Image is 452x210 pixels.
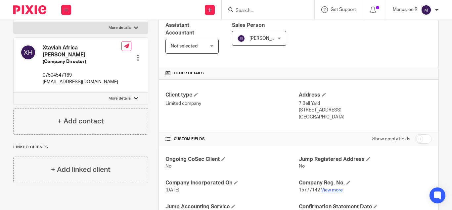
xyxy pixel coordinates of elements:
[165,23,194,35] span: Assistant Accountant
[331,7,356,12] span: Get Support
[165,92,298,99] h4: Client type
[299,164,305,169] span: No
[372,136,410,142] label: Show empty fields
[165,179,298,186] h4: Company Incorporated On
[393,6,418,13] p: Manusree R
[43,44,121,59] h4: Xtaviah Africa [PERSON_NAME]
[51,165,111,175] h4: + Add linked client
[165,100,298,107] p: Limited company
[237,35,245,42] img: svg%3E
[165,156,298,163] h4: Ongoing CoSec Client
[58,116,104,126] h4: + Add contact
[299,156,432,163] h4: Jump Registered Address
[165,188,179,192] span: [DATE]
[299,100,432,107] p: 7 Bell Yard
[165,164,171,169] span: No
[165,136,298,142] h4: CUSTOM FIELDS
[43,72,121,79] p: 07504547169
[13,5,46,14] img: Pixie
[299,107,432,113] p: [STREET_ADDRESS]
[249,36,286,41] span: [PERSON_NAME]
[109,25,131,31] p: More details
[299,92,432,99] h4: Address
[13,145,148,150] p: Linked clients
[299,179,432,186] h4: Company Reg. No.
[321,188,343,192] a: View more
[43,58,121,65] h5: (Company Director)
[43,79,121,85] p: [EMAIL_ADDRESS][DOMAIN_NAME]
[299,114,432,120] p: [GEOGRAPHIC_DATA]
[20,44,36,60] img: svg%3E
[174,71,204,76] span: Other details
[109,96,131,101] p: More details
[235,8,294,14] input: Search
[421,5,431,15] img: svg%3E
[171,44,198,48] span: Not selected
[232,23,265,28] span: Sales Person
[299,188,320,192] span: 15777142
